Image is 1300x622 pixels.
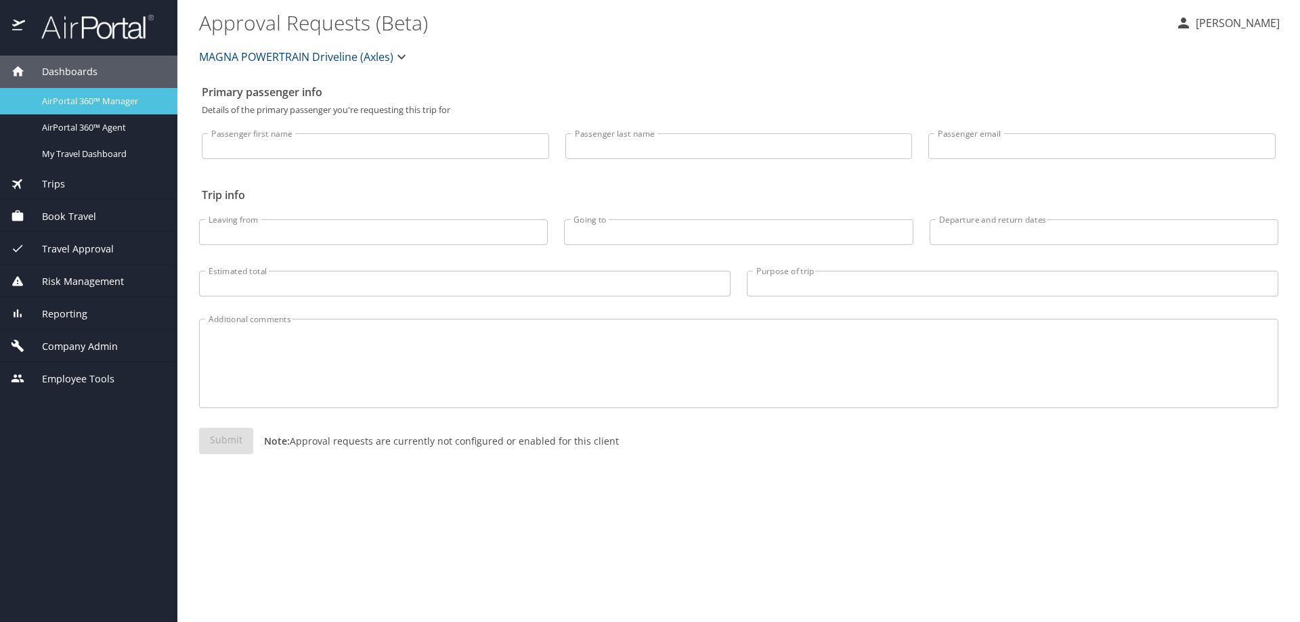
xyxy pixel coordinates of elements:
span: Book Travel [25,209,96,224]
button: MAGNA POWERTRAIN Driveline (Axles) [194,43,415,70]
p: [PERSON_NAME] [1192,15,1280,31]
button: [PERSON_NAME] [1170,11,1285,35]
span: Risk Management [25,274,124,289]
span: AirPortal 360™ Manager [42,95,161,108]
span: AirPortal 360™ Agent [42,121,161,134]
span: Travel Approval [25,242,114,257]
span: MAGNA POWERTRAIN Driveline (Axles) [199,47,393,66]
img: airportal-logo.png [26,14,154,40]
span: Company Admin [25,339,118,354]
h2: Trip info [202,184,1276,206]
h1: Approval Requests (Beta) [199,1,1165,43]
span: Trips [25,177,65,192]
strong: Note: [264,435,290,447]
h2: Primary passenger info [202,81,1276,103]
img: icon-airportal.png [12,14,26,40]
span: Dashboards [25,64,97,79]
p: Details of the primary passenger you're requesting this trip for [202,106,1276,114]
p: Approval requests are currently not configured or enabled for this client [253,434,619,448]
span: Reporting [25,307,87,321]
span: Employee Tools [25,372,114,386]
span: My Travel Dashboard [42,148,161,160]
